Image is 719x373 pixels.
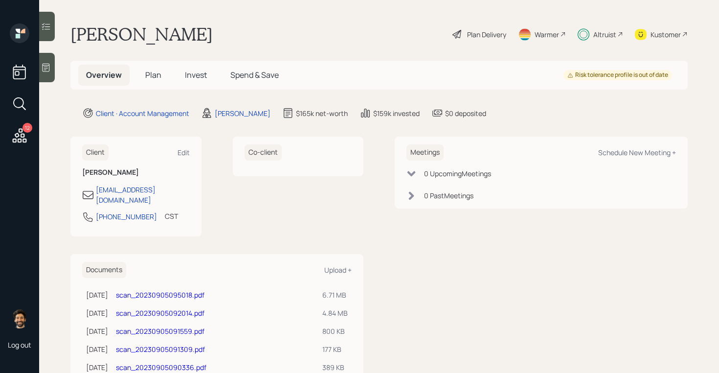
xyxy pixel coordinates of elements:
[70,23,213,45] h1: [PERSON_NAME]
[406,144,444,161] h6: Meetings
[96,211,157,222] div: [PHONE_NUMBER]
[86,344,108,354] div: [DATE]
[324,265,352,275] div: Upload +
[322,290,348,300] div: 6.71 MB
[373,108,420,118] div: $159k invested
[185,70,207,80] span: Invest
[322,308,348,318] div: 4.84 MB
[86,70,122,80] span: Overview
[82,144,109,161] h6: Client
[116,308,204,318] a: scan_20230905092014.pdf
[535,29,559,40] div: Warmer
[322,326,348,336] div: 800 KB
[598,148,676,157] div: Schedule New Meeting +
[116,363,206,372] a: scan_20230905090336.pdf
[10,309,29,328] img: eric-schwartz-headshot.png
[116,326,204,336] a: scan_20230905091559.pdf
[82,168,190,177] h6: [PERSON_NAME]
[116,290,204,300] a: scan_20230905095018.pdf
[86,290,108,300] div: [DATE]
[651,29,681,40] div: Kustomer
[424,190,473,201] div: 0 Past Meeting s
[593,29,616,40] div: Altruist
[296,108,348,118] div: $165k net-worth
[424,168,491,179] div: 0 Upcoming Meeting s
[86,326,108,336] div: [DATE]
[230,70,279,80] span: Spend & Save
[322,344,348,354] div: 177 KB
[467,29,506,40] div: Plan Delivery
[165,211,178,221] div: CST
[86,362,108,373] div: [DATE]
[86,308,108,318] div: [DATE]
[178,148,190,157] div: Edit
[8,340,31,350] div: Log out
[445,108,486,118] div: $0 deposited
[22,123,32,133] div: 12
[116,345,205,354] a: scan_20230905091309.pdf
[96,185,190,205] div: [EMAIL_ADDRESS][DOMAIN_NAME]
[245,144,282,161] h6: Co-client
[215,108,270,118] div: [PERSON_NAME]
[567,71,668,79] div: Risk tolerance profile is out of date
[96,108,189,118] div: Client · Account Management
[322,362,348,373] div: 389 KB
[145,70,161,80] span: Plan
[82,262,126,278] h6: Documents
